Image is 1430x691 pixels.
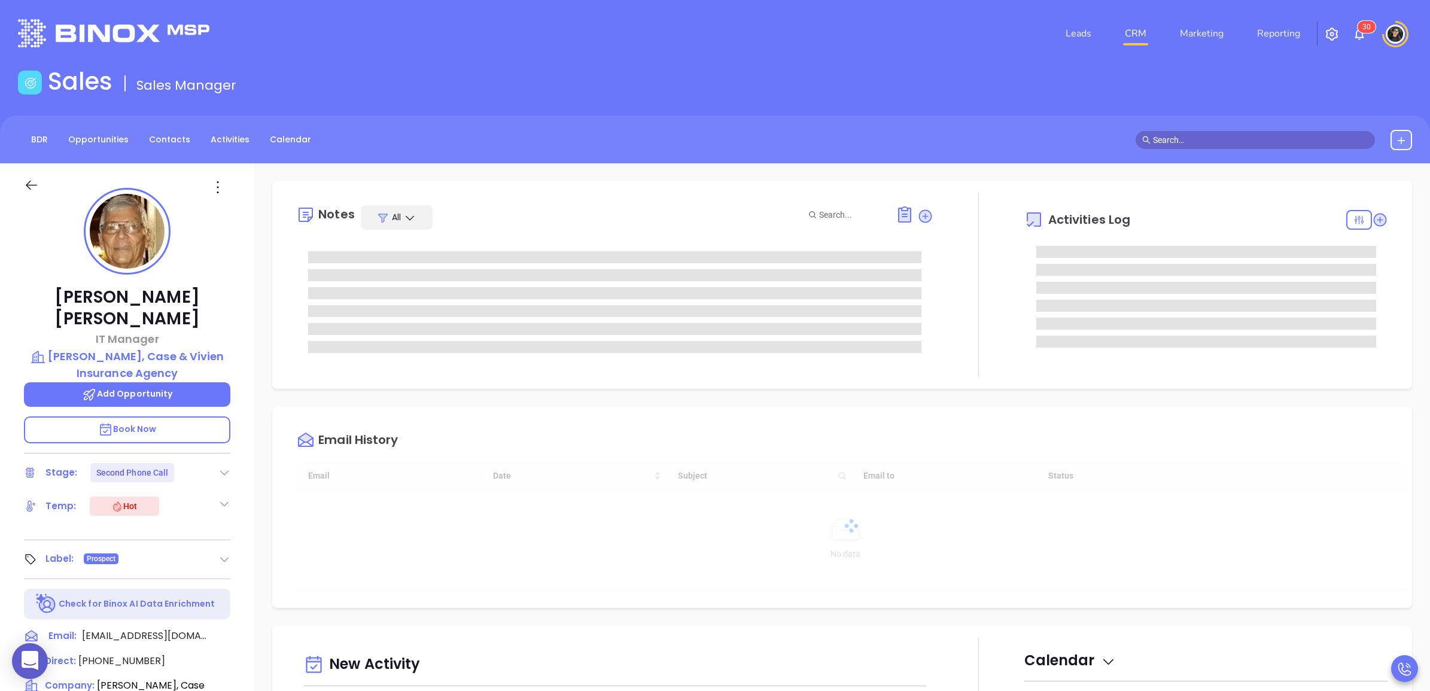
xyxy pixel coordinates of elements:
p: Check for Binox AI Data Enrichment [59,598,215,610]
span: search [1142,136,1151,144]
span: 0 [1367,23,1371,31]
a: BDR [24,130,55,150]
a: CRM [1120,22,1151,45]
div: Label: [45,550,74,568]
a: Opportunities [61,130,136,150]
div: Notes [318,208,355,220]
span: Direct : [45,655,76,667]
h1: Sales [48,67,112,96]
input: Search… [1153,133,1368,147]
span: Add Opportunity [82,388,173,400]
div: Email History [318,434,398,450]
span: Book Now [98,423,157,435]
img: Ai-Enrich-DaqCidB-.svg [36,593,57,614]
span: [EMAIL_ADDRESS][DOMAIN_NAME] [82,629,208,643]
a: Marketing [1175,22,1228,45]
a: Leads [1061,22,1096,45]
div: Stage: [45,464,78,482]
div: New Activity [303,650,926,680]
span: Activities Log [1048,214,1130,226]
span: Sales Manager [136,76,236,95]
p: IT Manager [24,331,230,347]
img: user [1386,25,1405,44]
span: Calendar [1024,650,1116,670]
img: profile-user [90,194,165,269]
a: Activities [203,130,257,150]
div: Hot [111,499,137,513]
sup: 30 [1358,21,1376,33]
span: [PHONE_NUMBER] [78,654,165,668]
a: [PERSON_NAME], Case & Vivien Insurance Agency [24,348,230,381]
p: [PERSON_NAME] [PERSON_NAME] [24,287,230,330]
span: Prospect [87,552,116,565]
a: Contacts [142,130,197,150]
a: Calendar [263,130,318,150]
div: Second Phone Call [96,463,169,482]
img: iconSetting [1325,27,1339,41]
img: logo [18,19,209,47]
a: Reporting [1252,22,1305,45]
span: All [392,211,401,223]
img: iconNotification [1352,27,1367,41]
span: Email: [48,629,77,644]
span: 3 [1362,23,1367,31]
div: Temp: [45,497,77,515]
input: Search... [819,208,883,221]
